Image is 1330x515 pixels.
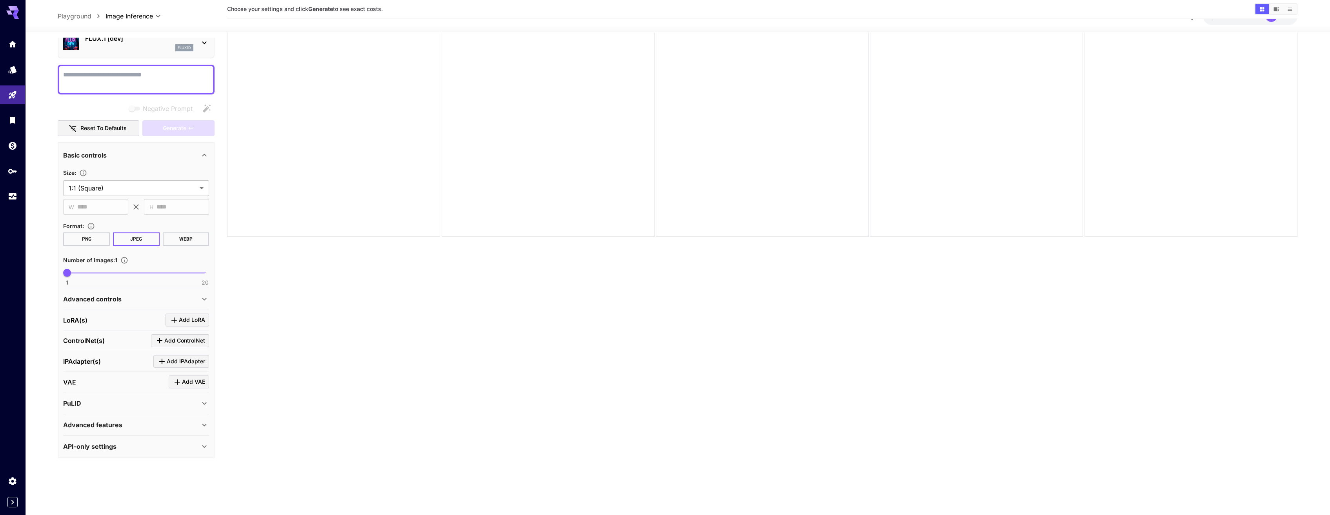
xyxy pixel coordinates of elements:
span: Size : [63,169,76,176]
div: Advanced features [63,415,209,434]
span: $64.34 [1211,13,1232,20]
p: ControlNet(s) [63,336,105,345]
div: API-only settings [63,437,209,456]
button: Click to add VAE [169,375,209,388]
div: Wallet [8,141,17,151]
div: API Keys [8,166,17,176]
div: Usage [8,192,17,201]
div: Home [8,39,17,49]
span: Format : [63,223,84,229]
div: Library [8,115,17,125]
span: Negative Prompt [143,104,193,113]
div: PuLID [63,394,209,413]
span: 1:1 (Square) [69,183,196,193]
p: VAE [63,377,76,387]
p: API-only settings [63,442,116,451]
p: Advanced controls [63,294,122,304]
button: Show media in list view [1283,4,1297,14]
div: Models [8,65,17,74]
span: Negative prompts are not compatible with the selected model. [127,103,199,113]
div: Advanced controls [63,290,209,308]
p: LoRA(s) [63,316,87,325]
p: flux1d [178,45,191,51]
button: PNG [63,232,110,246]
span: Number of images : 1 [63,257,117,263]
span: H [149,203,153,212]
button: Click to add LoRA [166,314,209,326]
span: Add ControlNet [164,336,205,346]
p: FLUX.1 [dev] [85,34,193,43]
p: IPAdapter(s) [63,357,101,366]
div: Basic controls [63,146,209,165]
button: Specify how many images to generate in a single request. Each image generation will be charged se... [117,256,131,264]
span: Choose your settings and click to see exact costs. [227,5,383,12]
button: Expand sidebar [7,497,18,507]
p: Basic controls [63,151,107,160]
span: W [69,203,74,212]
p: PuLID [63,399,81,408]
p: Advanced features [63,420,122,430]
button: Show media in video view [1269,4,1283,14]
b: Generate [308,5,333,12]
span: Add VAE [182,377,205,387]
span: Image Inference [106,11,153,21]
button: Adjust the dimensions of the generated image by specifying its width and height in pixels, or sel... [76,169,90,177]
nav: breadcrumb [58,11,106,21]
a: Playground [58,11,91,21]
button: WEBP [163,232,209,246]
button: Show media in grid view [1255,4,1269,14]
span: 20 [202,279,209,287]
button: Choose the file format for the output image. [84,222,98,230]
div: Show media in grid viewShow media in video viewShow media in list view [1254,3,1297,15]
span: Add LoRA [179,315,205,325]
button: Click to add IPAdapter [153,355,209,368]
button: JPEG [113,232,160,246]
span: Add IPAdapter [167,357,205,366]
div: FLUX.1 [dev]flux1d [63,31,209,54]
button: Reset to defaults [58,120,139,136]
div: Playground [8,90,17,100]
button: Click to add ControlNet [151,334,209,347]
div: Settings [8,476,17,486]
span: credits left [1232,13,1259,20]
span: 1 [66,279,68,287]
